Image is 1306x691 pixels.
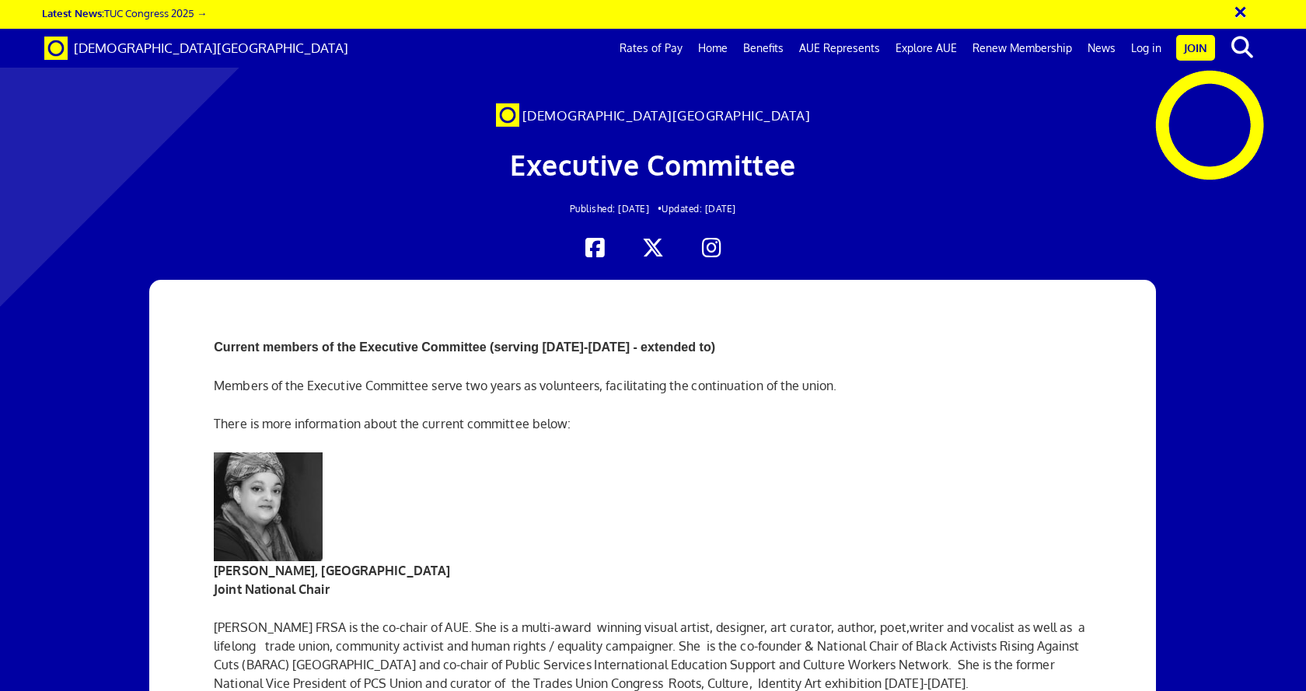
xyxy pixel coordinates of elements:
h2: Updated: [DATE] [251,204,1055,214]
p: There is more information about the current committee below: [214,414,1092,433]
span: Published: [DATE] • [570,203,662,215]
a: Brand [DEMOGRAPHIC_DATA][GEOGRAPHIC_DATA] [33,29,360,68]
a: Rates of Pay [612,29,690,68]
strong: Current members of the Executive Committee (serving [DATE]-[DATE] - extended to) [214,340,715,354]
span: [DEMOGRAPHIC_DATA][GEOGRAPHIC_DATA] [522,107,811,124]
a: News [1080,29,1123,68]
a: Home [690,29,735,68]
span: Executive Committee [510,147,796,182]
a: AUE Represents [791,29,888,68]
strong: [PERSON_NAME], [GEOGRAPHIC_DATA] Joint National Chair [214,563,450,597]
p: Members of the Executive Committee serve two years as volunteers, facilitating the continuation o... [214,376,1092,395]
a: Join [1176,35,1215,61]
button: search [1218,31,1266,64]
a: Explore AUE [888,29,965,68]
strong: Latest News: [42,6,104,19]
a: Benefits [735,29,791,68]
a: Log in [1123,29,1169,68]
span: [DEMOGRAPHIC_DATA][GEOGRAPHIC_DATA] [74,40,348,56]
a: Latest News:TUC Congress 2025 → [42,6,207,19]
a: Renew Membership [965,29,1080,68]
